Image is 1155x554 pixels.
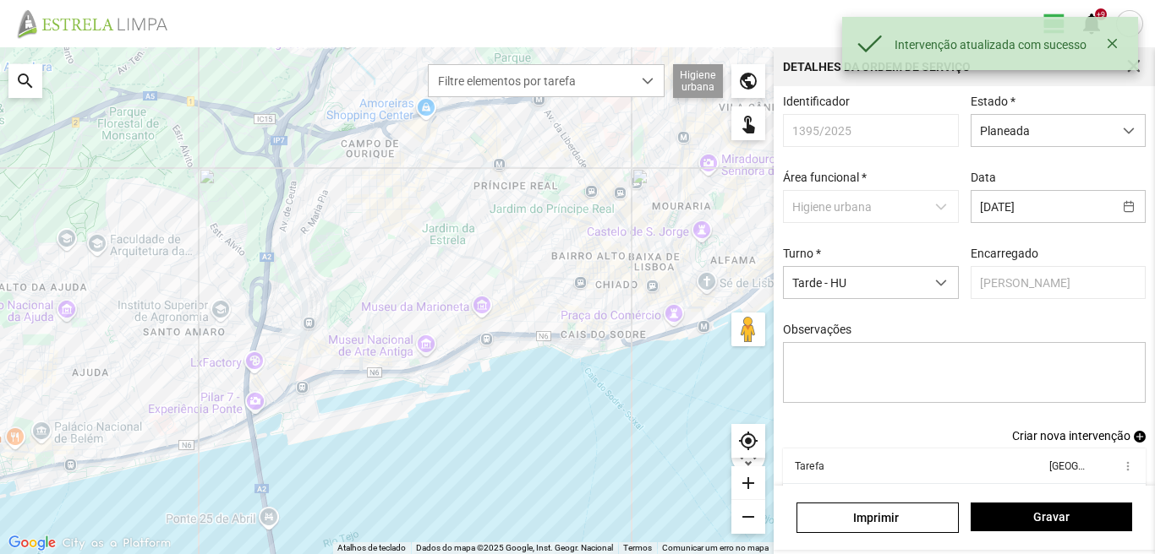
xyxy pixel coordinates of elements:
[673,64,723,98] div: Higiene urbana
[1113,115,1146,146] div: dropdown trigger
[925,267,958,298] div: dropdown trigger
[623,543,652,552] a: Termos (abre num novo separador)
[895,38,1100,52] div: Intervenção atualizada com sucesso
[731,64,765,98] div: public
[783,95,850,108] label: Identificador
[795,460,824,472] div: Tarefa
[8,64,42,98] div: search
[12,8,186,39] img: file
[979,510,1123,524] span: Gravar
[796,502,958,533] a: Imprimir
[1048,460,1084,472] div: [GEOGRAPHIC_DATA]
[1012,429,1130,443] span: Criar nova intervenção
[1134,431,1146,443] span: add
[971,171,996,184] label: Data
[1079,11,1104,36] span: notifications
[1120,459,1134,473] span: more_vert
[662,543,769,552] a: Comunicar um erro no mapa
[731,106,765,140] div: touch_app
[731,500,765,534] div: remove
[731,466,765,500] div: add
[783,323,851,336] label: Observações
[784,267,925,298] span: Tarde - HU
[972,115,1113,146] span: Planeada
[4,532,60,554] img: Google
[731,424,765,458] div: my_location
[783,61,971,73] div: Detalhes da Ordem de Serviço
[971,247,1038,260] label: Encarregado
[731,312,765,346] button: Arraste o Pegman para o mapa para abrir o Street View
[783,171,867,184] label: Área funcional *
[429,65,632,96] span: Filtre elementos por tarefa
[971,502,1132,531] button: Gravar
[1095,8,1107,20] div: +9
[1042,11,1067,36] span: view_day
[632,65,665,96] div: dropdown trigger
[783,247,821,260] label: Turno *
[337,542,406,554] button: Atalhos de teclado
[971,95,1015,108] label: Estado *
[416,543,613,552] span: Dados do mapa ©2025 Google, Inst. Geogr. Nacional
[4,532,60,554] a: Abrir esta área no Google Maps (abre uma nova janela)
